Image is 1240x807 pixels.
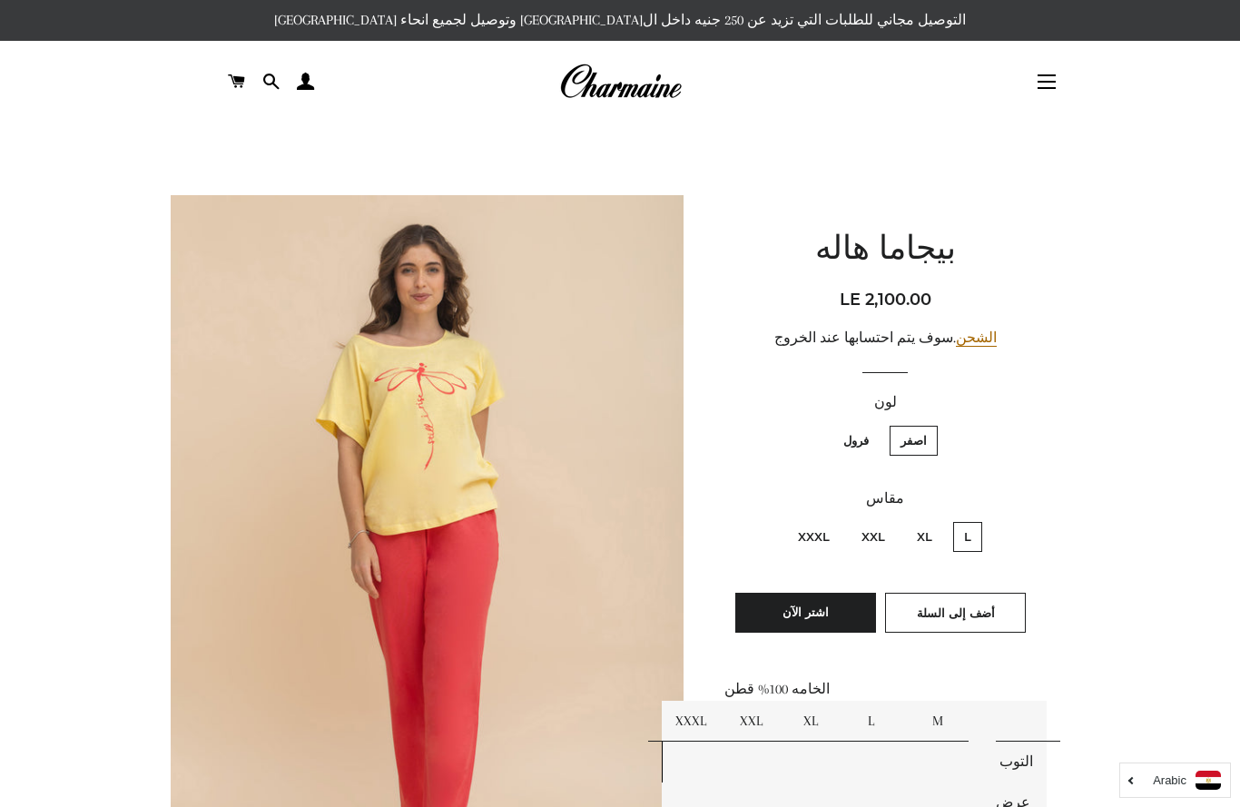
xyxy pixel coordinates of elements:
i: Arabic [1153,774,1186,786]
h1: بيجاما هاله [724,228,1047,273]
span: LE 2,100.00 [840,290,931,310]
label: اصفر [890,426,938,456]
div: .سوف يتم احتسابها عند الخروج [724,327,1047,349]
span: أضف إلى السلة [917,605,995,620]
label: لون [724,391,1047,414]
label: XXXL [787,522,841,552]
td: التوب [982,742,1047,782]
label: مقاس [724,487,1047,510]
label: XXL [851,522,896,552]
label: فرول [832,426,880,456]
button: اشتر الآن [735,593,876,633]
td: XXL [726,701,791,742]
td: M [919,701,983,742]
a: الشحن [956,330,997,347]
a: Arabic [1129,771,1221,790]
button: أضف إلى السلة [885,593,1026,633]
td: XXXL [662,701,726,742]
label: XL [906,522,943,552]
label: L [953,522,982,552]
img: Charmaine Egypt [559,62,682,102]
td: XL [790,701,854,742]
td: L [854,701,919,742]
